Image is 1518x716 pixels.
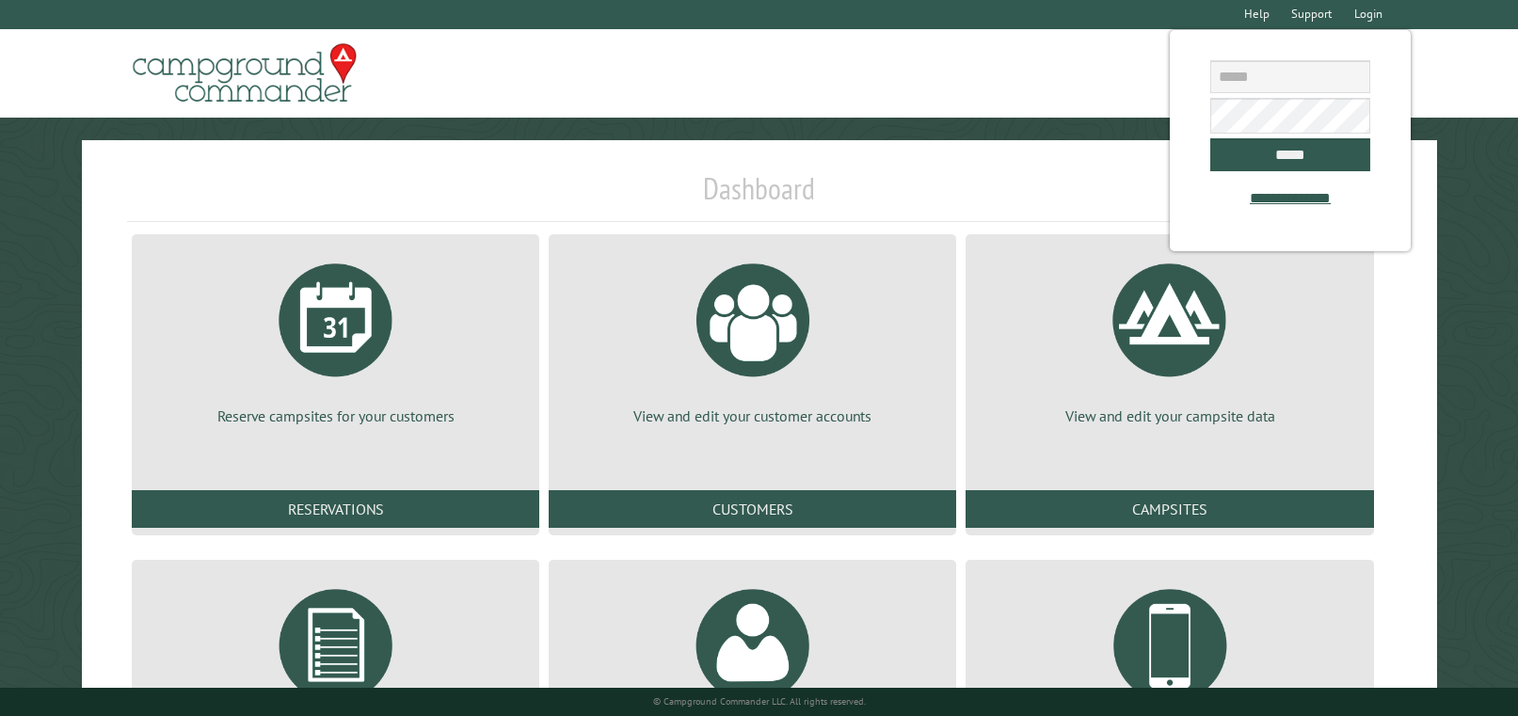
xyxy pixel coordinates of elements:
a: View and edit your campsite data [988,249,1350,426]
a: View and edit your customer accounts [571,249,934,426]
small: © Campground Commander LLC. All rights reserved. [653,695,866,708]
p: View and edit your customer accounts [571,406,934,426]
a: Customers [549,490,956,528]
p: View and edit your campsite data [988,406,1350,426]
a: Campsites [966,490,1373,528]
img: Campground Commander [127,37,362,110]
a: Reservations [132,490,539,528]
a: Reserve campsites for your customers [154,249,517,426]
h1: Dashboard [127,170,1391,222]
p: Reserve campsites for your customers [154,406,517,426]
